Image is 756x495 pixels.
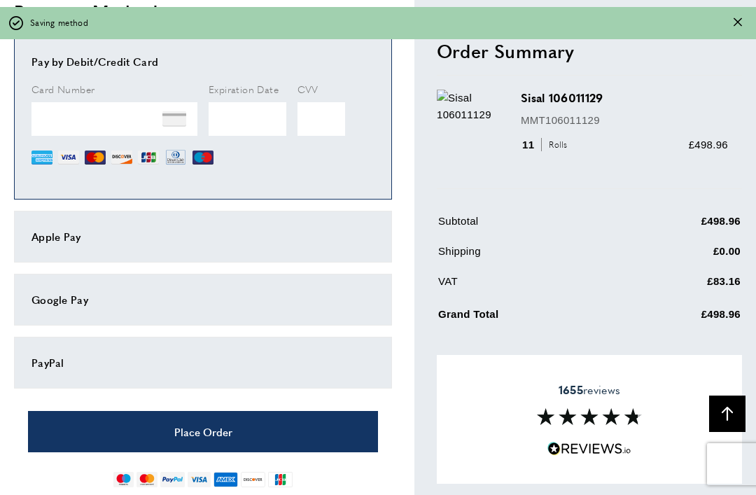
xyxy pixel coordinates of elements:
[537,409,642,426] img: Reviews section
[622,302,741,333] td: £498.96
[559,383,620,397] span: reviews
[31,354,374,371] div: PayPal
[85,147,106,168] img: MC.png
[541,138,571,151] span: Rolls
[437,353,539,370] span: Apply Discount Code
[31,147,52,168] img: AE.png
[297,82,318,96] span: CVV
[734,16,742,29] div: Close message
[192,147,213,168] img: MI.png
[547,442,631,456] img: Reviews.io 5 stars
[160,472,185,487] img: paypal
[209,102,286,136] iframe: Secure Credit Card Frame - Expiration Date
[209,82,279,96] span: Expiration Date
[438,212,620,239] td: Subtotal
[164,147,187,168] img: DN.png
[622,242,741,270] td: £0.00
[438,272,620,300] td: VAT
[622,212,741,239] td: £498.96
[31,102,197,136] iframe: Secure Credit Card Frame - Credit Card Number
[162,107,186,131] img: NONE.png
[31,291,374,308] div: Google Pay
[136,472,157,487] img: mastercard
[437,90,507,123] img: Sisal 106011129
[111,147,132,168] img: DI.png
[268,472,293,487] img: jcb
[438,302,620,333] td: Grand Total
[438,242,620,270] td: Shipping
[58,147,79,168] img: VI.png
[31,82,94,96] span: Card Number
[138,147,159,168] img: JCB.png
[30,16,88,29] span: Saving method
[297,102,345,136] iframe: Secure Credit Card Frame - CVV
[31,228,374,245] div: Apple Pay
[113,472,134,487] img: maestro
[689,138,728,150] span: £498.96
[31,53,374,70] div: Pay by Debit/Credit Card
[559,382,583,398] strong: 1655
[213,472,238,487] img: american-express
[28,411,378,452] button: Place Order
[521,90,728,106] h3: Sisal 106011129
[521,136,573,153] div: 11
[521,111,728,128] p: MMT106011129
[241,472,265,487] img: discover
[188,472,211,487] img: visa
[437,38,742,63] h2: Order Summary
[622,272,741,300] td: £83.16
